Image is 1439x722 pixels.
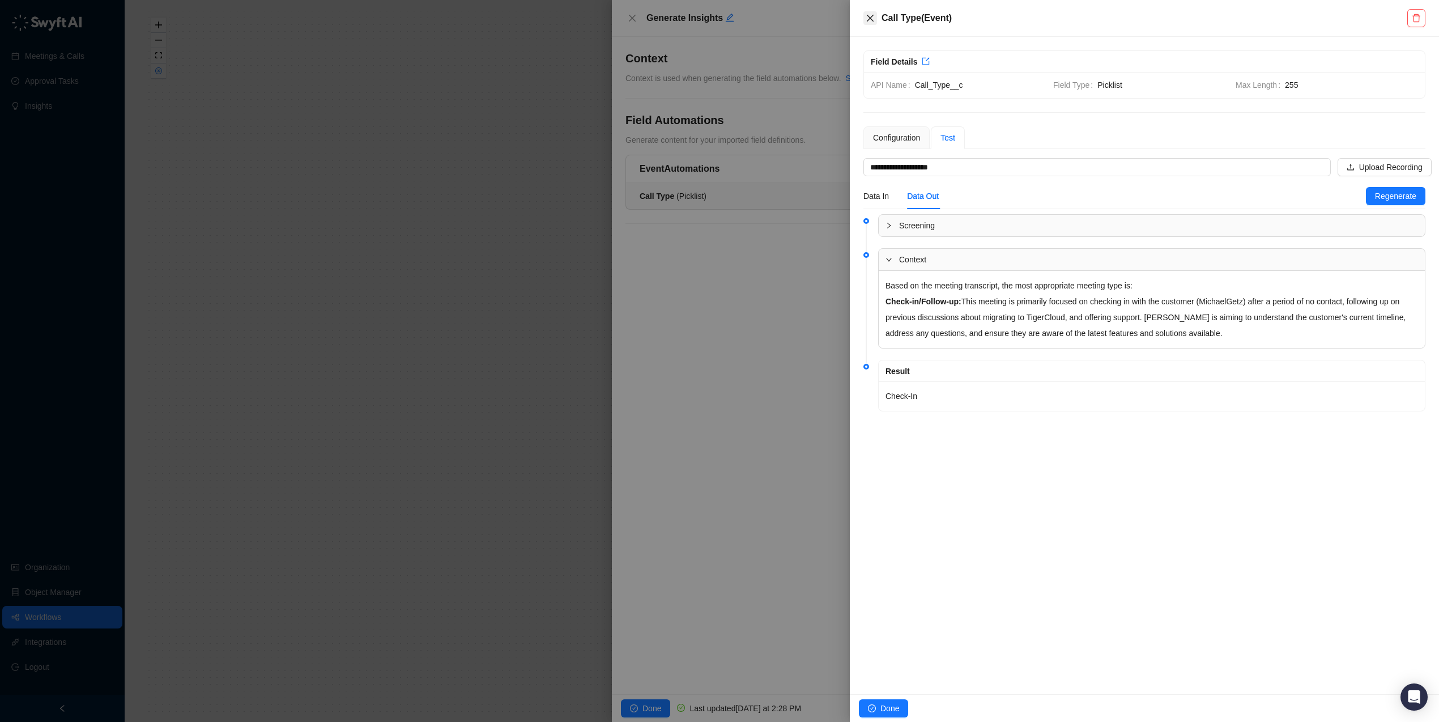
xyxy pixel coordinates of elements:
div: Screening [879,215,1425,236]
strong: Check-in/Follow-up: [885,297,961,306]
span: API Name [871,79,915,91]
span: 255 [1285,79,1418,91]
div: Field Details [871,56,917,68]
span: close [866,14,875,23]
span: Regenerate [1375,190,1416,202]
span: Upload Recording [1359,161,1423,173]
span: expanded [885,256,892,263]
div: Data Out [907,190,939,202]
div: Result [885,365,1418,377]
span: Context [899,253,1418,266]
span: Done [880,702,899,715]
button: Done [859,699,908,717]
span: upload [1347,163,1355,171]
span: Picklist [1097,79,1227,91]
span: Call_Type__c [915,79,1044,91]
h5: Call Type ( Event ) [882,11,1407,25]
span: Field Type [1053,79,1097,91]
button: Regenerate [1366,187,1425,205]
span: Max Length [1236,79,1285,91]
span: export [922,57,930,65]
div: Open Intercom Messenger [1400,683,1428,711]
div: Context [879,249,1425,270]
span: Test [940,133,955,142]
p: Check-In [885,388,1418,404]
p: Based on the meeting transcript, the most appropriate meeting type is: [885,278,1418,294]
span: Screening [899,219,1418,232]
span: delete [1412,14,1421,23]
div: Configuration [873,131,920,144]
div: Data In [863,190,889,202]
span: check-circle [868,704,876,712]
button: Close [863,11,877,25]
button: Upload Recording [1338,158,1432,176]
span: collapsed [885,222,892,229]
p: This meeting is primarily focused on checking in with the customer (MichaelGetz) after a period o... [885,294,1418,341]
